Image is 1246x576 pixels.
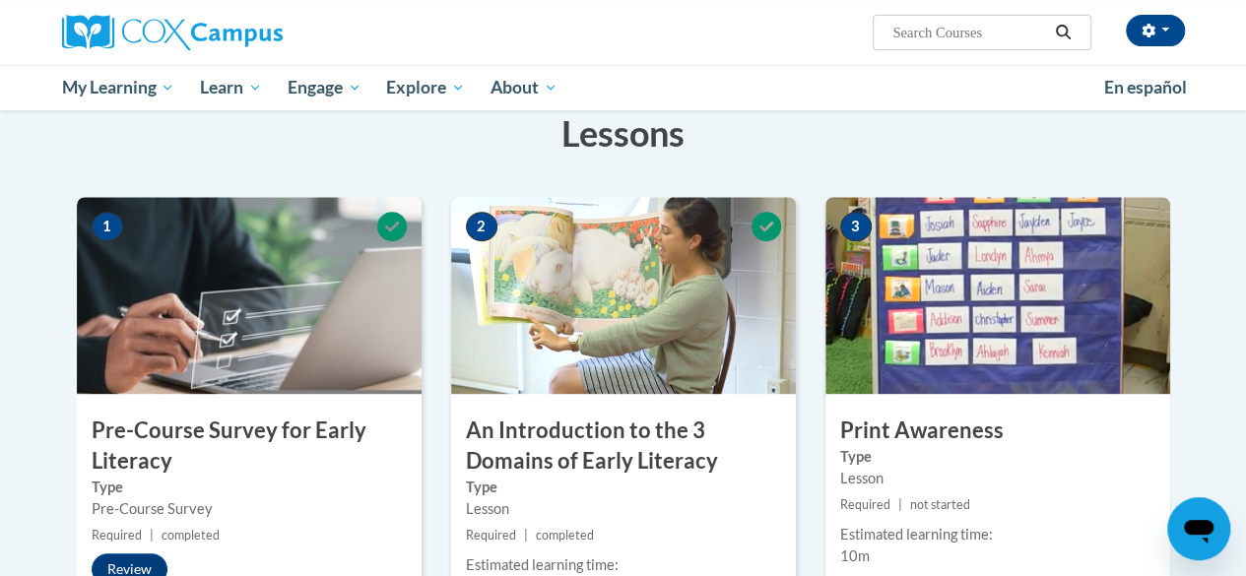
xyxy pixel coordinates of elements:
a: About [478,65,570,110]
span: | [524,528,528,543]
div: Main menu [47,65,1200,110]
div: Pre-Course Survey [92,498,407,520]
span: | [150,528,154,543]
span: En español [1104,77,1187,97]
span: Learn [200,76,262,99]
a: En español [1091,67,1200,108]
span: Required [840,497,890,512]
span: 3 [840,212,872,241]
a: Cox Campus [62,15,417,50]
input: Search Courses [890,21,1048,44]
span: About [491,76,557,99]
span: My Learning [61,76,174,99]
span: completed [536,528,594,543]
img: Cox Campus [62,15,283,50]
span: 2 [466,212,497,241]
span: Explore [386,76,465,99]
h3: Pre-Course Survey for Early Literacy [77,416,422,477]
span: Required [466,528,516,543]
span: 10m [840,547,870,564]
div: Lesson [840,468,1155,489]
h3: Lessons [77,108,1170,158]
h3: An Introduction to the 3 Domains of Early Literacy [451,416,796,477]
span: completed [162,528,220,543]
button: Search [1048,21,1078,44]
span: 1 [92,212,123,241]
img: Course Image [825,197,1170,394]
label: Type [840,446,1155,468]
span: | [898,497,902,512]
h3: Print Awareness [825,416,1170,446]
img: Course Image [77,197,422,394]
div: Lesson [466,498,781,520]
a: Learn [187,65,275,110]
label: Type [92,477,407,498]
a: Explore [373,65,478,110]
iframe: Button to launch messaging window [1167,497,1230,560]
button: Account Settings [1126,15,1185,46]
span: Engage [288,76,361,99]
a: My Learning [49,65,188,110]
img: Course Image [451,197,796,394]
div: Estimated learning time: [466,554,781,576]
label: Type [466,477,781,498]
div: Estimated learning time: [840,524,1155,545]
a: Engage [275,65,374,110]
span: Required [92,528,142,543]
span: not started [910,497,970,512]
